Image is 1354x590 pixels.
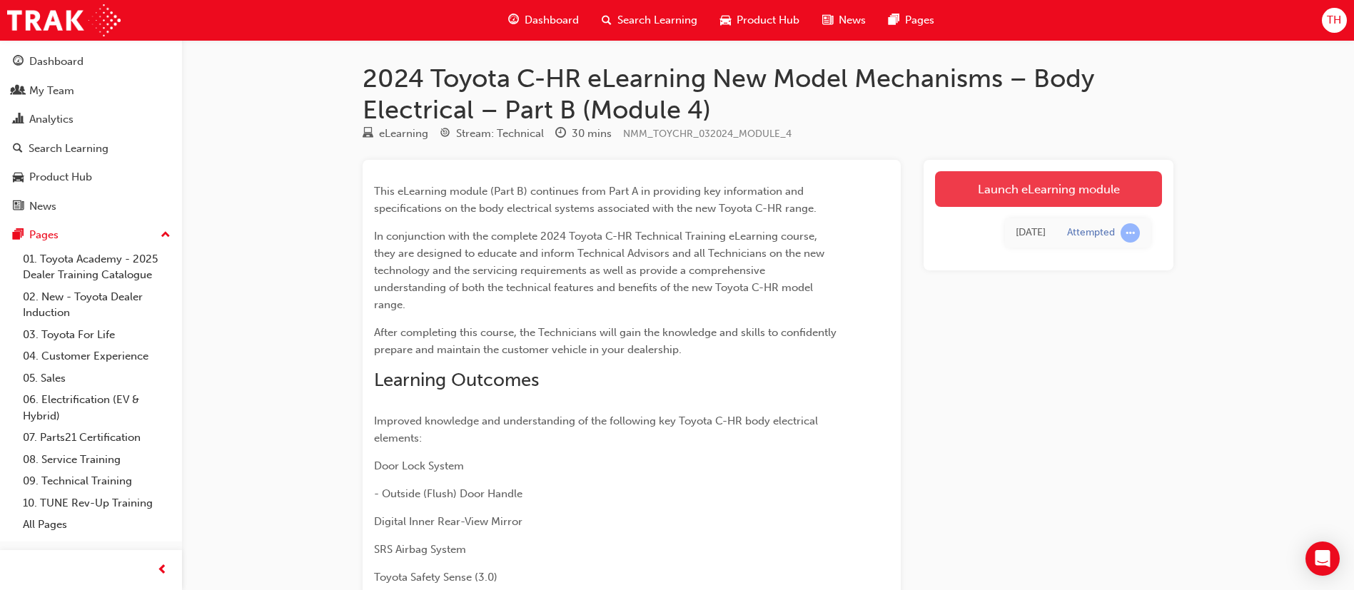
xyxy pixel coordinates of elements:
[6,46,176,222] button: DashboardMy TeamAnalyticsSearch LearningProduct HubNews
[889,11,899,29] span: pages-icon
[29,227,59,243] div: Pages
[623,128,792,140] span: Learning resource code
[440,125,544,143] div: Stream
[13,113,24,126] span: chart-icon
[13,56,24,68] span: guage-icon
[1305,541,1340,576] div: Open Intercom Messenger
[6,106,176,133] a: Analytics
[737,12,799,29] span: Product Hub
[6,78,176,104] a: My Team
[29,169,92,185] div: Product Hub
[17,492,176,514] a: 10. TUNE Rev-Up Training
[17,427,176,449] a: 07. Parts21 Certification
[29,54,84,70] div: Dashboard
[617,12,697,29] span: Search Learning
[374,543,466,556] span: SRS Airbag System
[555,128,566,141] span: clock-icon
[17,286,176,324] a: 02. New - Toyota Dealer Induction
[1016,225,1046,241] div: Wed Aug 27 2025 12:17:49 GMT+1000 (Australian Eastern Standard Time)
[374,515,522,528] span: Digital Inner Rear-View Mirror
[572,126,612,142] div: 30 mins
[363,125,428,143] div: Type
[17,324,176,346] a: 03. Toyota For Life
[374,185,817,215] span: This eLearning module (Part B) continues from Part A in providing key information and specificati...
[17,514,176,536] a: All Pages
[374,459,464,472] span: Door Lock System
[1121,223,1140,243] span: learningRecordVerb_ATTEMPT-icon
[6,222,176,248] button: Pages
[590,6,709,35] a: search-iconSearch Learning
[709,6,811,35] a: car-iconProduct Hub
[935,171,1162,207] a: Launch eLearning module
[13,200,24,213] span: news-icon
[374,571,497,584] span: Toyota Safety Sense (3.0)
[17,449,176,471] a: 08. Service Training
[822,11,833,29] span: news-icon
[6,136,176,162] a: Search Learning
[363,63,1173,125] h1: 2024 Toyota C-HR eLearning New Model Mechanisms – Body Electrical – Part B (Module 4)
[29,83,74,99] div: My Team
[1067,226,1115,240] div: Attempted
[905,12,934,29] span: Pages
[157,561,168,579] span: prev-icon
[13,143,23,156] span: search-icon
[17,367,176,390] a: 05. Sales
[161,226,171,245] span: up-icon
[1322,8,1347,33] button: TH
[6,193,176,220] a: News
[877,6,946,35] a: pages-iconPages
[374,326,839,356] span: After completing this course, the Technicians will gain the knowledge and skills to confidently p...
[7,4,121,36] img: Trak
[602,11,612,29] span: search-icon
[374,414,821,444] span: Improved knowledge and understanding of the following key Toyota C-HR body electrical elements:
[525,12,579,29] span: Dashboard
[17,248,176,286] a: 01. Toyota Academy - 2025 Dealer Training Catalogue
[374,487,522,500] span: - Outside (Flush) Door Handle
[379,126,428,142] div: eLearning
[374,230,827,311] span: In conjunction with the complete 2024 Toyota C-HR Technical Training eLearning course, they are d...
[440,128,450,141] span: target-icon
[17,389,176,427] a: 06. Electrification (EV & Hybrid)
[508,11,519,29] span: guage-icon
[17,345,176,367] a: 04. Customer Experience
[456,126,544,142] div: Stream: Technical
[29,141,108,157] div: Search Learning
[363,128,373,141] span: learningResourceType_ELEARNING-icon
[811,6,877,35] a: news-iconNews
[1327,12,1341,29] span: TH
[555,125,612,143] div: Duration
[6,49,176,75] a: Dashboard
[13,85,24,98] span: people-icon
[17,470,176,492] a: 09. Technical Training
[374,369,539,391] span: Learning Outcomes
[13,171,24,184] span: car-icon
[29,198,56,215] div: News
[29,111,74,128] div: Analytics
[720,11,731,29] span: car-icon
[6,164,176,190] a: Product Hub
[497,6,590,35] a: guage-iconDashboard
[13,229,24,242] span: pages-icon
[839,12,866,29] span: News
